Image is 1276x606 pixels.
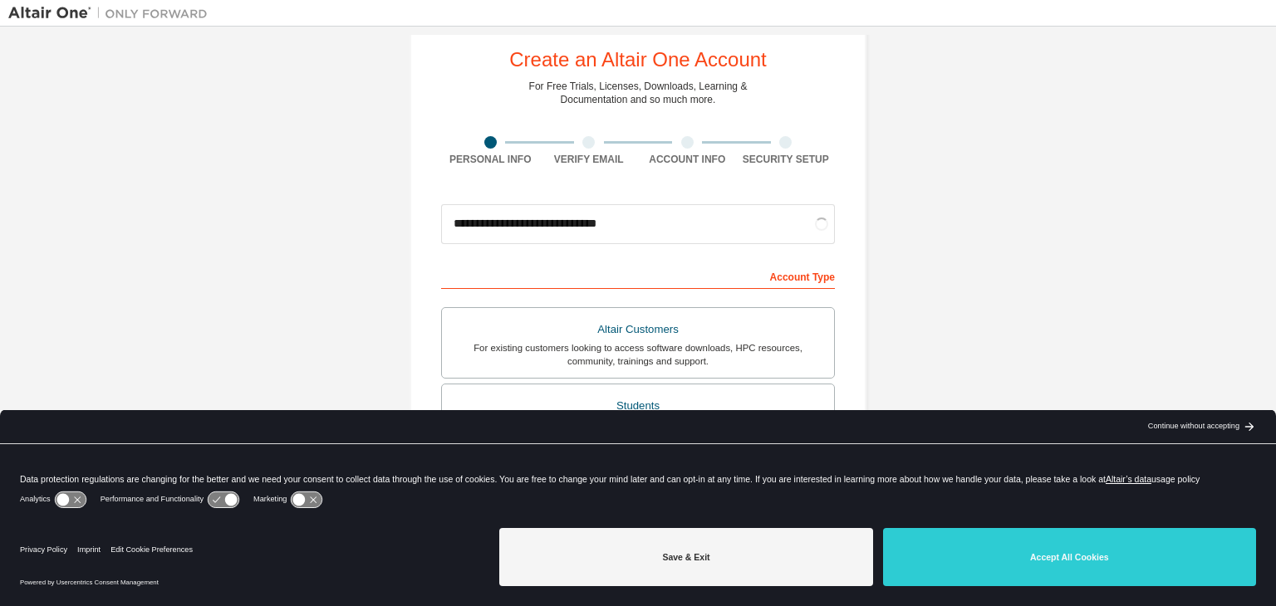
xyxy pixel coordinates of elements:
[529,80,748,106] div: For Free Trials, Licenses, Downloads, Learning & Documentation and so much more.
[441,262,835,289] div: Account Type
[509,50,767,70] div: Create an Altair One Account
[452,341,824,368] div: For existing customers looking to access software downloads, HPC resources, community, trainings ...
[441,153,540,166] div: Personal Info
[540,153,639,166] div: Verify Email
[638,153,737,166] div: Account Info
[452,318,824,341] div: Altair Customers
[737,153,836,166] div: Security Setup
[8,5,216,22] img: Altair One
[452,394,824,418] div: Students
